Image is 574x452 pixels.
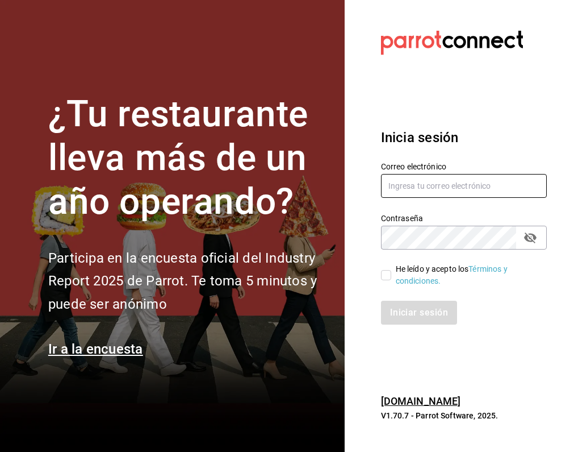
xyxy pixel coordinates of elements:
a: Ir a la encuesta [48,341,143,357]
label: Correo electrónico [381,163,547,171]
h1: ¿Tu restaurante lleva más de un año operando? [48,93,331,223]
h2: Participa en la encuesta oficial del Industry Report 2025 de Parrot. Te toma 5 minutos y puede se... [48,247,331,316]
button: passwordField [521,228,540,247]
h3: Inicia sesión [381,127,547,148]
p: V1.70.7 - Parrot Software, 2025. [381,410,547,421]
input: Ingresa tu correo electrónico [381,174,547,198]
a: [DOMAIN_NAME] [381,395,461,407]
label: Contraseña [381,214,547,222]
div: He leído y acepto los [396,263,538,287]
